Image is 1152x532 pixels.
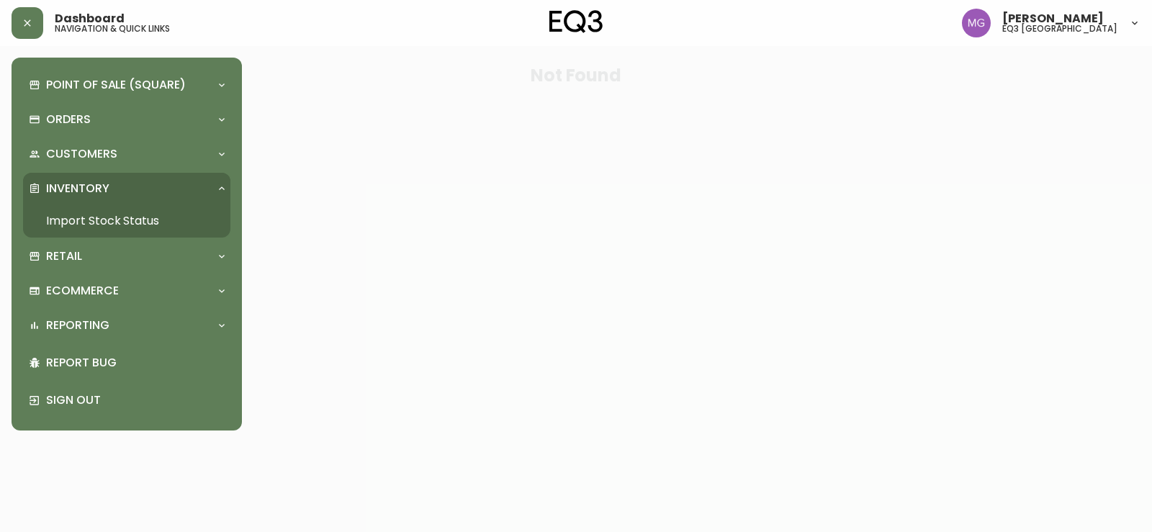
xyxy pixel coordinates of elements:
[1002,24,1117,33] h5: eq3 [GEOGRAPHIC_DATA]
[23,382,230,419] div: Sign Out
[23,344,230,382] div: Report Bug
[23,104,230,135] div: Orders
[549,10,603,33] img: logo
[46,146,117,162] p: Customers
[23,69,230,101] div: Point of Sale (Square)
[962,9,991,37] img: de8837be2a95cd31bb7c9ae23fe16153
[23,138,230,170] div: Customers
[46,248,82,264] p: Retail
[46,112,91,127] p: Orders
[46,283,119,299] p: Ecommerce
[23,204,230,238] a: Import Stock Status
[46,181,109,197] p: Inventory
[55,13,125,24] span: Dashboard
[1002,13,1104,24] span: [PERSON_NAME]
[23,173,230,204] div: Inventory
[46,392,225,408] p: Sign Out
[55,24,170,33] h5: navigation & quick links
[46,77,186,93] p: Point of Sale (Square)
[23,275,230,307] div: Ecommerce
[46,355,225,371] p: Report Bug
[46,317,109,333] p: Reporting
[23,240,230,272] div: Retail
[23,310,230,341] div: Reporting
